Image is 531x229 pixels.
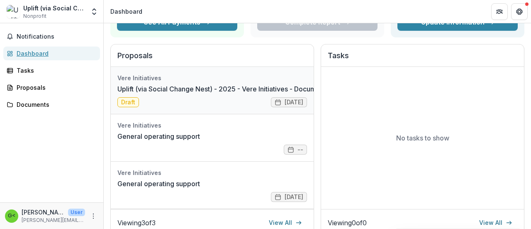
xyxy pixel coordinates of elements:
a: Proposals [3,81,100,94]
a: Documents [3,98,100,111]
div: Uplift (via Social Change Nest) [23,4,85,12]
button: Notifications [3,30,100,43]
button: Get Help [511,3,528,20]
button: More [88,211,98,221]
p: User [68,209,85,216]
span: Nonprofit [23,12,46,20]
p: [PERSON_NAME][EMAIL_ADDRESS][DOMAIN_NAME] [22,217,85,224]
p: [PERSON_NAME] <[PERSON_NAME][EMAIL_ADDRESS][DOMAIN_NAME]> [22,208,65,217]
div: Dashboard [17,49,93,58]
img: Uplift (via Social Change Nest) [7,5,20,18]
button: Open entity switcher [88,3,100,20]
div: Documents [17,100,93,109]
nav: breadcrumb [107,5,146,17]
a: Dashboard [3,47,100,60]
span: Notifications [17,33,97,40]
h2: Proposals [117,51,307,67]
p: Viewing 3 of 3 [117,218,156,228]
p: Viewing 0 of 0 [328,218,367,228]
div: Graham Banton <graham@upliftuk.org> [8,213,15,219]
button: Partners [491,3,508,20]
div: Tasks [17,66,93,75]
a: Uplift (via Social Change Nest) - 2025 - Vere Initiatives - Documents & Narrative Upload [117,84,390,94]
p: No tasks to show [396,133,449,143]
a: General operating support [117,179,200,189]
div: Proposals [17,83,93,92]
div: Dashboard [110,7,142,16]
h2: Tasks [328,51,517,67]
a: Tasks [3,64,100,77]
a: General operating support [117,131,200,141]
